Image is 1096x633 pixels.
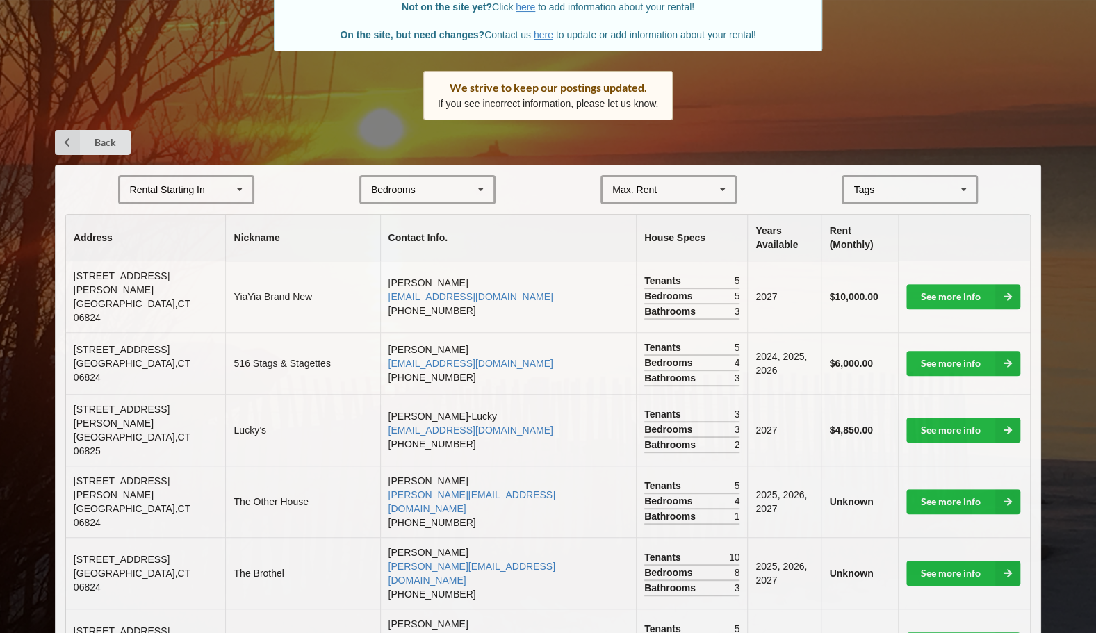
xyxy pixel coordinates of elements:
a: [EMAIL_ADDRESS][DOMAIN_NAME] [388,425,553,436]
div: Rental Starting In [130,185,205,195]
a: See more info [906,284,1020,309]
a: See more info [906,489,1020,514]
span: 4 [734,356,739,370]
span: 5 [734,289,739,303]
span: [STREET_ADDRESS][PERSON_NAME] [74,404,170,429]
b: $6,000.00 [829,358,872,369]
td: [PERSON_NAME] [PHONE_NUMBER] [380,537,636,609]
span: Tenants [644,340,685,354]
td: The Brothel [225,537,379,609]
a: See more info [906,418,1020,443]
span: 8 [734,566,739,579]
span: 3 [734,304,739,318]
th: House Specs [636,215,747,261]
td: 2025, 2026, 2027 [747,537,821,609]
b: $4,850.00 [829,425,872,436]
td: [PERSON_NAME] [PHONE_NUMBER] [380,466,636,537]
span: 5 [734,340,739,354]
span: 3 [734,422,739,436]
p: If you see incorrect information, please let us know. [438,97,659,110]
span: Bathrooms [644,438,699,452]
div: Tags [850,182,894,198]
td: 2024, 2025, 2026 [747,332,821,394]
th: Years Available [747,215,821,261]
span: Bedrooms [644,566,696,579]
td: [PERSON_NAME]-Lucky [PHONE_NUMBER] [380,394,636,466]
span: [STREET_ADDRESS][PERSON_NAME] [74,270,170,295]
td: 2025, 2026, 2027 [747,466,821,537]
a: Back [55,130,131,155]
span: 5 [734,274,739,288]
div: We strive to keep our postings updated. [438,81,659,94]
td: Lucky’s [225,394,379,466]
td: 2027 [747,394,821,466]
span: 3 [734,407,739,421]
span: 2 [734,438,739,452]
div: Bedrooms [371,185,416,195]
span: 4 [734,494,739,508]
b: Unknown [829,568,873,579]
span: Bathrooms [644,581,699,595]
a: [PERSON_NAME][EMAIL_ADDRESS][DOMAIN_NAME] [388,489,555,514]
th: Address [66,215,226,261]
span: 5 [734,479,739,493]
a: here [516,1,535,13]
b: $10,000.00 [829,291,878,302]
span: Bedrooms [644,422,696,436]
b: Unknown [829,496,873,507]
th: Contact Info. [380,215,636,261]
span: [GEOGRAPHIC_DATA] , CT 06824 [74,503,190,528]
a: [EMAIL_ADDRESS][DOMAIN_NAME] [388,358,553,369]
span: [STREET_ADDRESS] [74,554,170,565]
span: Bathrooms [644,371,699,385]
a: See more info [906,351,1020,376]
span: Tenants [644,274,685,288]
td: 516 Stags & Stagettes [225,332,379,394]
span: Bedrooms [644,289,696,303]
span: [STREET_ADDRESS][PERSON_NAME] [74,475,170,500]
th: Rent (Monthly) [821,215,897,261]
span: [GEOGRAPHIC_DATA] , CT 06824 [74,358,190,383]
a: [EMAIL_ADDRESS][DOMAIN_NAME] [388,291,553,302]
td: YiaYia Brand New [225,261,379,332]
b: Not on the site yet? [402,1,492,13]
a: here [534,29,553,40]
span: [GEOGRAPHIC_DATA] , CT 06824 [74,298,190,323]
span: Click to add information about your rental! [402,1,694,13]
span: Tenants [644,479,685,493]
td: The Other House [225,466,379,537]
span: Bedrooms [644,494,696,508]
span: Bathrooms [644,304,699,318]
a: [PERSON_NAME][EMAIL_ADDRESS][DOMAIN_NAME] [388,561,555,586]
b: On the site, but need changes? [340,29,484,40]
span: [STREET_ADDRESS] [74,344,170,355]
span: 3 [734,581,739,595]
span: Bedrooms [644,356,696,370]
td: [PERSON_NAME] [PHONE_NUMBER] [380,332,636,394]
td: 2027 [747,261,821,332]
span: Tenants [644,407,685,421]
a: See more info [906,561,1020,586]
th: Nickname [225,215,379,261]
td: [PERSON_NAME] [PHONE_NUMBER] [380,261,636,332]
span: Contact us to update or add information about your rental! [340,29,755,40]
span: [GEOGRAPHIC_DATA] , CT 06824 [74,568,190,593]
span: [GEOGRAPHIC_DATA] , CT 06825 [74,431,190,457]
span: 10 [729,550,740,564]
span: Tenants [644,550,685,564]
span: 3 [734,371,739,385]
span: 1 [734,509,739,523]
span: Bathrooms [644,509,699,523]
div: Max. Rent [612,185,657,195]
